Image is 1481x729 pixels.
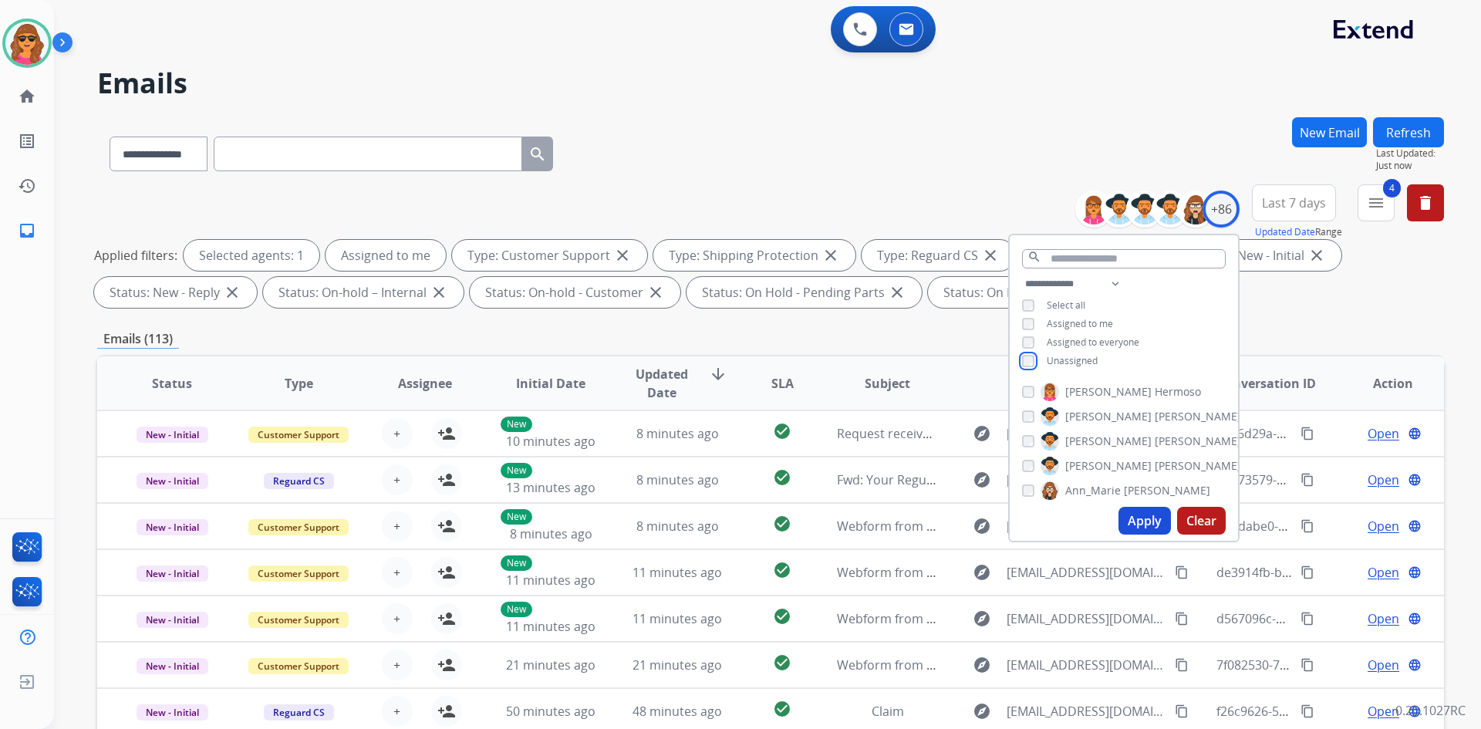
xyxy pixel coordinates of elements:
[264,473,334,489] span: Reguard CS
[1408,519,1422,533] mat-icon: language
[1376,147,1444,160] span: Last Updated:
[398,374,452,393] span: Assignee
[1216,564,1446,581] span: de3914fb-b07c-47e3-9a7c-583324bf1f53
[1376,160,1444,172] span: Just now
[1408,612,1422,626] mat-icon: language
[1007,563,1166,582] span: [EMAIL_ADDRESS][DOMAIN_NAME]
[633,656,722,673] span: 21 minutes ago
[709,365,727,383] mat-icon: arrow_downward
[1368,702,1399,721] span: Open
[264,704,334,721] span: Reguard CS
[1177,507,1226,535] button: Clear
[1408,565,1422,579] mat-icon: language
[97,68,1444,99] h2: Emails
[1301,519,1314,533] mat-icon: content_copy
[627,365,697,402] span: Updated Date
[773,422,791,440] mat-icon: check_circle
[94,246,177,265] p: Applied filters:
[636,471,719,488] span: 8 minutes ago
[973,563,991,582] mat-icon: explore
[501,463,532,478] p: New
[1416,194,1435,212] mat-icon: delete
[501,602,532,617] p: New
[1368,471,1399,489] span: Open
[506,656,595,673] span: 21 minutes ago
[393,471,400,489] span: +
[773,653,791,672] mat-icon: check_circle
[430,283,448,302] mat-icon: close
[382,418,413,449] button: +
[263,277,464,308] div: Status: On-hold – Internal
[18,87,36,106] mat-icon: home
[1368,563,1399,582] span: Open
[501,509,532,525] p: New
[981,246,1000,265] mat-icon: close
[382,603,413,634] button: +
[773,468,791,487] mat-icon: check_circle
[1408,658,1422,672] mat-icon: language
[248,612,349,628] span: Customer Support
[646,283,665,302] mat-icon: close
[506,703,595,720] span: 50 minutes ago
[1175,612,1189,626] mat-icon: content_copy
[1179,240,1341,271] div: Status: New - Initial
[1007,609,1166,628] span: [EMAIL_ADDRESS][DOMAIN_NAME]
[1255,225,1342,238] span: Range
[248,658,349,674] span: Customer Support
[888,283,906,302] mat-icon: close
[137,473,208,489] span: New - Initial
[821,246,840,265] mat-icon: close
[973,702,991,721] mat-icon: explore
[687,277,922,308] div: Status: On Hold - Pending Parts
[393,563,400,582] span: +
[393,702,400,721] span: +
[510,525,592,542] span: 8 minutes ago
[973,424,991,443] mat-icon: explore
[837,425,1293,442] span: Request received] Resolve the issue and log your decision. ͏‌ ͏‌ ͏‌ ͏‌ ͏‌ ͏‌ ͏‌ ͏‌ ͏‌ ͏‌ ͏‌ ͏‌ ͏‌...
[837,471,1117,488] span: Fwd: Your Reguard protection plan is now active
[382,557,413,588] button: +
[973,656,991,674] mat-icon: explore
[382,650,413,680] button: +
[1307,246,1326,265] mat-icon: close
[437,471,456,489] mat-icon: person_add
[393,424,400,443] span: +
[1007,424,1166,443] span: [EMAIL_ADDRESS][DOMAIN_NAME]
[5,22,49,65] img: avatar
[1368,609,1399,628] span: Open
[928,277,1135,308] div: Status: On Hold - Servicers
[1292,117,1367,147] button: New Email
[1155,434,1241,449] span: [PERSON_NAME]
[837,656,1186,673] span: Webform from [EMAIL_ADDRESS][DOMAIN_NAME] on [DATE]
[1027,250,1041,264] mat-icon: search
[1007,471,1166,489] span: [EMAIL_ADDRESS][DOMAIN_NAME]
[837,564,1186,581] span: Webform from [EMAIL_ADDRESS][DOMAIN_NAME] on [DATE]
[437,517,456,535] mat-icon: person_add
[633,564,722,581] span: 11 minutes ago
[973,471,991,489] mat-icon: explore
[506,618,595,635] span: 11 minutes ago
[137,427,208,443] span: New - Initial
[837,610,1186,627] span: Webform from [EMAIL_ADDRESS][DOMAIN_NAME] on [DATE]
[97,329,179,349] p: Emails (113)
[1007,702,1166,721] span: [EMAIL_ADDRESS][DOMAIN_NAME]
[1373,117,1444,147] button: Refresh
[528,145,547,164] mat-icon: search
[1155,458,1241,474] span: [PERSON_NAME]
[137,704,208,721] span: New - Initial
[326,240,446,271] div: Assigned to me
[872,703,904,720] span: Claim
[393,656,400,674] span: +
[152,374,192,393] span: Status
[973,609,991,628] mat-icon: explore
[1408,473,1422,487] mat-icon: language
[184,240,319,271] div: Selected agents: 1
[18,132,36,150] mat-icon: list_alt
[506,433,595,450] span: 10 minutes ago
[1118,507,1171,535] button: Apply
[137,565,208,582] span: New - Initial
[382,511,413,542] button: +
[223,283,241,302] mat-icon: close
[1047,354,1098,367] span: Unassigned
[1262,200,1326,206] span: Last 7 days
